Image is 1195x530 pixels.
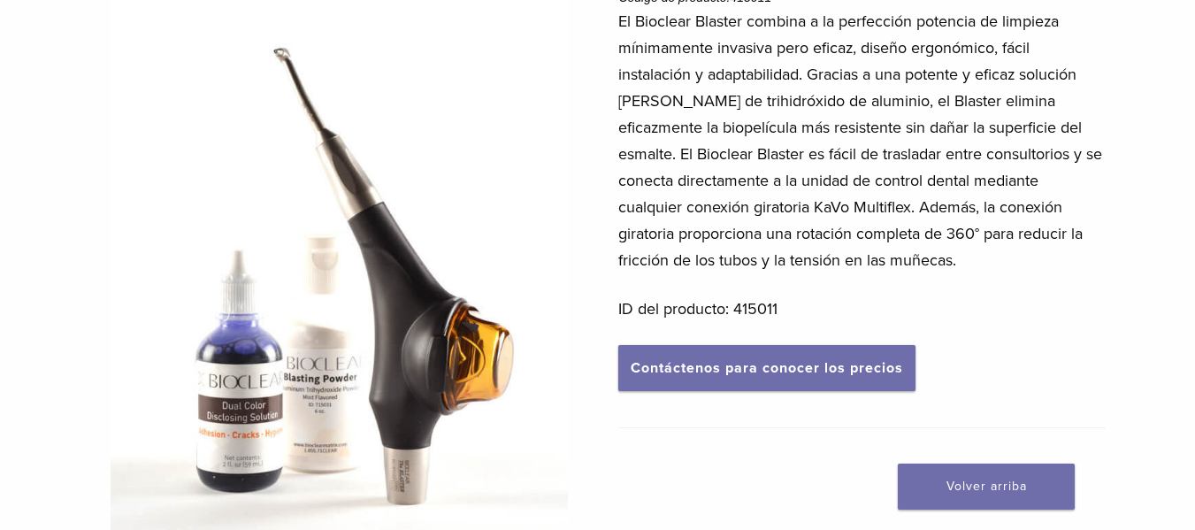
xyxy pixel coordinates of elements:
[631,359,903,377] font: Contáctenos para conocer los precios
[618,345,915,391] a: Contáctenos para conocer los precios
[898,464,1075,510] a: Volver arriba
[946,479,1027,494] font: Volver arriba
[618,299,778,319] font: ID del producto: 415011
[618,12,1102,270] font: El Bioclear Blaster combina a la perfección potencia de limpieza mínimamente invasiva pero eficaz...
